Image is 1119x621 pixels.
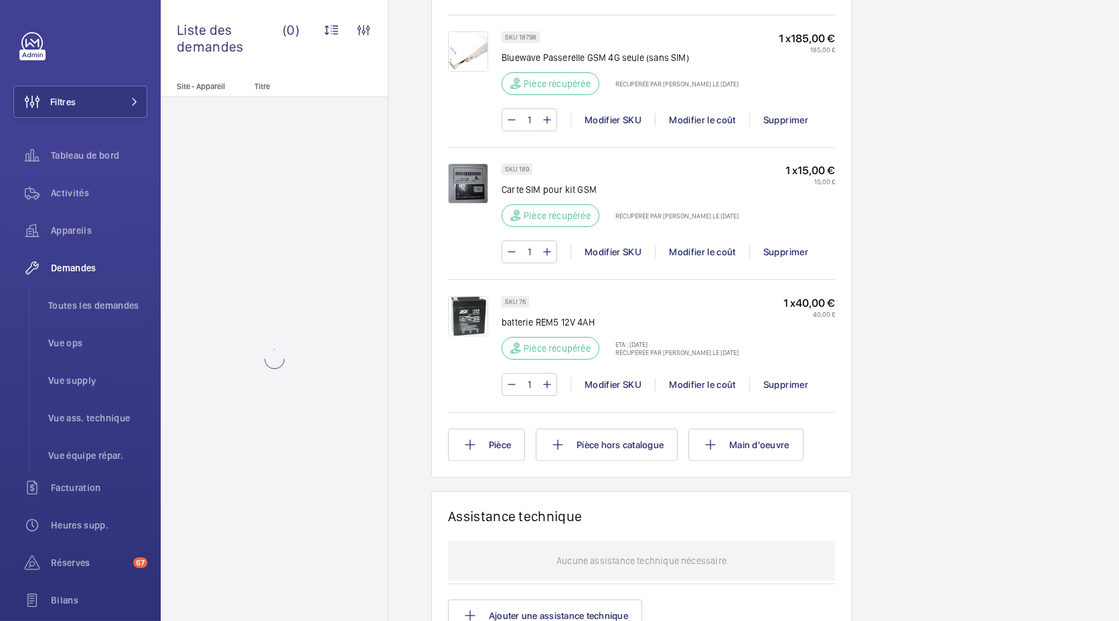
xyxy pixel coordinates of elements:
span: Activités [51,186,147,200]
p: 40,00 € [784,310,835,318]
p: SKU 189 [505,167,529,171]
img: hSwAwXE76K8PIHB78mPU0jxJ9rNTLxTBTkaQVpqcuCbfl8ax.jpeg [448,163,488,204]
button: Pièce [448,429,525,461]
div: Supprimer [749,113,822,127]
p: 15,00 € [786,178,835,186]
div: Modifier SKU [571,245,655,259]
span: Demandes [51,261,147,275]
span: Tableau de bord [51,149,147,162]
div: Modifier le coût [655,378,749,391]
button: Filtres [13,86,147,118]
p: Aucune assistance technique nécessaire [556,541,727,581]
p: Récupérée par [PERSON_NAME] le [DATE] [607,348,739,356]
div: Supprimer [749,378,822,391]
p: 1 x 15,00 € [786,163,835,178]
p: Titre [254,82,343,91]
p: Carte SIM pour kit GSM [502,183,739,196]
span: Heures supp. [51,519,147,532]
p: SKU 18798 [505,35,536,40]
p: Pièce récupérée [524,342,591,355]
span: Appareils [51,224,147,237]
span: Liste des demandes [177,21,283,55]
p: SKU 76 [505,299,526,304]
p: 1 x 185,00 € [779,31,835,46]
p: Site - Appareil [161,82,249,91]
img: 7Pves_xk3uNoSFZQ1brU5j3Unxczkg7shQ_rd_bbOszOqDEw.png [448,296,488,336]
div: Modifier SKU [571,113,655,127]
span: 67 [133,557,147,568]
span: Vue ass. technique [48,411,147,425]
div: Supprimer [749,245,822,259]
p: ETA : [DATE] [607,340,739,348]
p: Récupérée par [PERSON_NAME] le [DATE] [607,212,739,220]
span: Bilans [51,594,147,607]
div: Modifier SKU [571,378,655,391]
span: Vue supply [48,374,147,387]
img: Mjcohe3TUtEmMSFfqELpW9_0NDoEoZkbvoCkQp3GpZ5SMpAg.png [448,31,488,72]
p: 1 x 40,00 € [784,296,835,310]
span: Réserves [51,556,128,569]
p: Pièce récupérée [524,77,591,90]
h1: Assistance technique [448,508,582,525]
span: Vue équipe répar. [48,449,147,462]
span: Filtres [50,95,76,109]
span: Facturation [51,481,147,494]
span: Toutes les demandes [48,299,147,312]
p: Bluewave Passerelle GSM 4G seule (sans SIM) [502,51,739,64]
button: Pièce hors catalogue [536,429,678,461]
div: Modifier le coût [655,245,749,259]
p: 185,00 € [779,46,835,54]
span: Vue ops [48,336,147,350]
button: Main d'oeuvre [688,429,803,461]
p: batterie REM5 12V 4AH [502,316,739,329]
p: Pièce récupérée [524,209,591,222]
div: Modifier le coût [655,113,749,127]
p: Récupérée par [PERSON_NAME] le [DATE] [607,80,739,88]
